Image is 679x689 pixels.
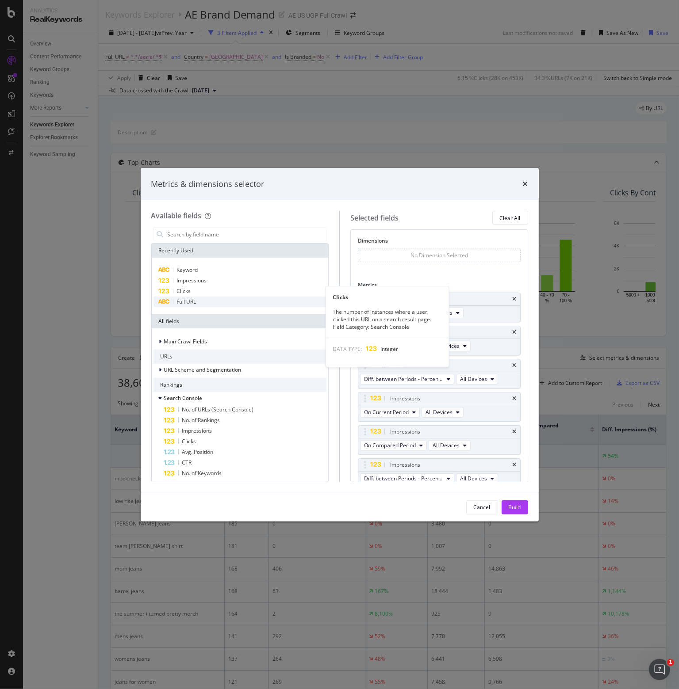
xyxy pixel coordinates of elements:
[500,214,521,222] div: Clear All
[164,366,242,373] span: URL Scheme and Segmentation
[151,179,265,190] div: Metrics & dimensions selector
[152,244,329,258] div: Recently Used
[141,168,539,522] div: modal
[456,374,498,384] button: All Devices
[152,314,329,328] div: All fields
[182,427,212,434] span: Impressions
[360,374,454,384] button: Diff. between Periods - Percentage
[460,475,487,482] span: All Devices
[513,363,517,368] div: times
[513,396,517,401] div: times
[360,407,420,418] button: On Current Period
[390,461,420,469] div: Impressions
[177,298,196,305] span: Full URL
[460,375,487,383] span: All Devices
[182,416,220,424] span: No. of Rankings
[358,359,521,388] div: ClickstimesDiff. between Periods - PercentageAll Devices
[364,408,409,416] span: On Current Period
[360,440,427,451] button: On Compared Period
[153,350,327,364] div: URLs
[358,392,521,422] div: ImpressionstimesOn Current PeriodAll Devices
[358,425,521,455] div: ImpressionstimesOn Compared PeriodAll Devices
[474,503,491,511] div: Cancel
[326,308,449,331] div: The number of instances where a user clicked this URL on a search result page. Field Category: Se...
[364,442,416,449] span: On Compared Period
[513,330,517,335] div: times
[433,442,460,449] span: All Devices
[390,427,420,436] div: Impressions
[326,293,449,301] div: Clicks
[410,251,468,259] div: No Dimension Selected
[182,459,192,466] span: CTR
[492,211,528,225] button: Clear All
[164,394,203,402] span: Search Console
[429,440,471,451] button: All Devices
[164,338,207,345] span: Main Crawl Fields
[360,473,454,484] button: Diff. between Periods - Percentage
[358,237,521,248] div: Dimensions
[182,406,254,413] span: No. of URLs (Search Console)
[380,345,398,353] span: Integer
[509,503,521,511] div: Build
[182,469,222,477] span: No. of Keywords
[364,375,443,383] span: Diff. between Periods - Percentage
[177,277,207,284] span: Impressions
[523,179,528,190] div: times
[358,281,521,292] div: Metrics
[513,462,517,468] div: times
[456,473,498,484] button: All Devices
[422,407,464,418] button: All Devices
[358,458,521,488] div: ImpressionstimesDiff. between Periods - PercentageAll Devices
[649,659,670,680] iframe: Intercom live chat
[502,500,528,514] button: Build
[667,659,674,666] span: 1
[177,266,198,274] span: Keyword
[390,394,420,403] div: Impressions
[167,228,327,241] input: Search by field name
[350,213,399,223] div: Selected fields
[426,408,453,416] span: All Devices
[429,341,471,351] button: All Devices
[513,429,517,434] div: times
[151,211,202,221] div: Available fields
[364,475,443,482] span: Diff. between Periods - Percentage
[513,297,517,302] div: times
[177,287,191,295] span: Clicks
[333,345,362,353] span: DATA TYPE:
[182,438,196,445] span: Clicks
[466,500,498,514] button: Cancel
[182,448,214,456] span: Avg. Position
[153,378,327,392] div: Rankings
